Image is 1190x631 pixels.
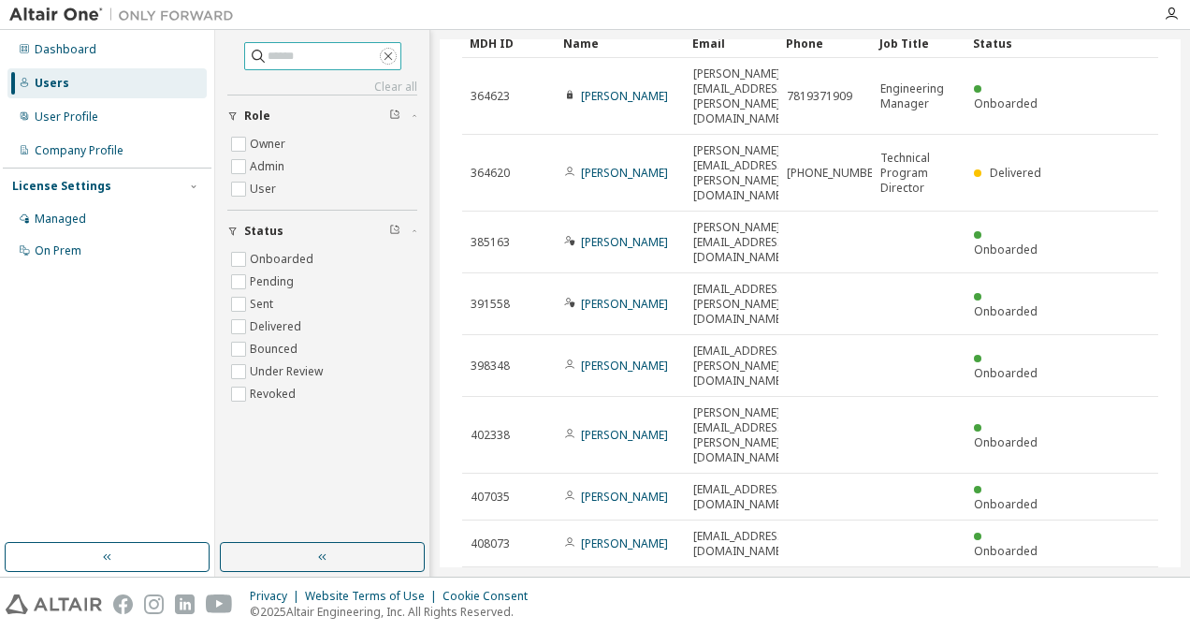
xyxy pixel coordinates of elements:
span: Status [244,224,283,239]
span: 364620 [471,166,510,181]
div: Phone [786,28,864,58]
span: [PERSON_NAME][EMAIL_ADDRESS][DOMAIN_NAME] [693,220,788,265]
span: Onboarded [974,365,1038,381]
span: 364623 [471,89,510,104]
label: Revoked [250,383,299,405]
a: [PERSON_NAME] [581,296,668,312]
label: Pending [250,271,297,293]
div: Company Profile [35,143,123,158]
label: Under Review [250,360,327,383]
div: Cookie Consent [443,589,539,604]
span: 391558 [471,297,510,312]
p: © 2025 Altair Engineering, Inc. All Rights Reserved. [250,604,539,620]
img: youtube.svg [206,594,233,614]
a: [PERSON_NAME] [581,489,668,505]
span: [EMAIL_ADDRESS][DOMAIN_NAME] [693,482,788,512]
div: Email [692,28,771,58]
div: MDH ID [470,28,548,58]
span: 398348 [471,359,510,374]
button: Status [227,211,417,252]
span: Onboarded [974,434,1038,450]
label: Delivered [250,315,305,338]
span: 402338 [471,428,510,443]
div: Users [35,76,69,91]
div: Website Terms of Use [305,589,443,604]
span: Technical Program Director [880,151,957,196]
span: [EMAIL_ADDRESS][PERSON_NAME][DOMAIN_NAME] [693,344,788,389]
span: [PERSON_NAME][EMAIL_ADDRESS][PERSON_NAME][DOMAIN_NAME] [693,143,788,203]
span: Onboarded [974,496,1038,512]
div: Managed [35,212,86,227]
button: Role [227,95,417,137]
span: Onboarded [974,543,1038,559]
span: Clear filter [389,109,400,124]
span: 7819371909 [787,89,852,104]
span: [PERSON_NAME][EMAIL_ADDRESS][PERSON_NAME][DOMAIN_NAME] [693,66,788,126]
span: Onboarded [974,303,1038,319]
span: [PERSON_NAME][EMAIL_ADDRESS][PERSON_NAME][DOMAIN_NAME] [693,405,788,465]
img: linkedin.svg [175,594,195,614]
a: [PERSON_NAME] [581,427,668,443]
span: 385163 [471,235,510,250]
span: Engineering Manager [880,81,957,111]
img: Altair One [9,6,243,24]
span: [EMAIL_ADDRESS][PERSON_NAME][DOMAIN_NAME] [693,282,788,327]
div: User Profile [35,110,98,125]
label: Admin [250,155,288,178]
span: Onboarded [974,95,1038,111]
a: Clear all [227,80,417,95]
span: [EMAIL_ADDRESS][DOMAIN_NAME] [693,529,788,559]
span: 407035 [471,490,510,505]
label: User [250,178,280,200]
span: Onboarded [974,242,1038,257]
div: Privacy [250,589,305,604]
img: altair_logo.svg [6,594,102,614]
a: [PERSON_NAME] [581,88,668,104]
span: [PHONE_NUMBER] [787,166,883,181]
span: Clear filter [389,224,400,239]
label: Owner [250,133,289,155]
a: [PERSON_NAME] [581,165,668,181]
div: License Settings [12,179,111,194]
div: Dashboard [35,42,96,57]
span: Role [244,109,270,124]
a: [PERSON_NAME] [581,536,668,551]
label: Onboarded [250,248,317,271]
a: [PERSON_NAME] [581,234,668,250]
div: Status [973,28,1052,58]
div: On Prem [35,243,81,258]
label: Bounced [250,338,301,360]
label: Sent [250,293,277,315]
a: [PERSON_NAME] [581,358,668,374]
div: Job Title [879,28,958,58]
span: 408073 [471,536,510,551]
img: facebook.svg [113,594,133,614]
span: Delivered [990,165,1041,181]
div: Name [563,28,677,58]
img: instagram.svg [144,594,164,614]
